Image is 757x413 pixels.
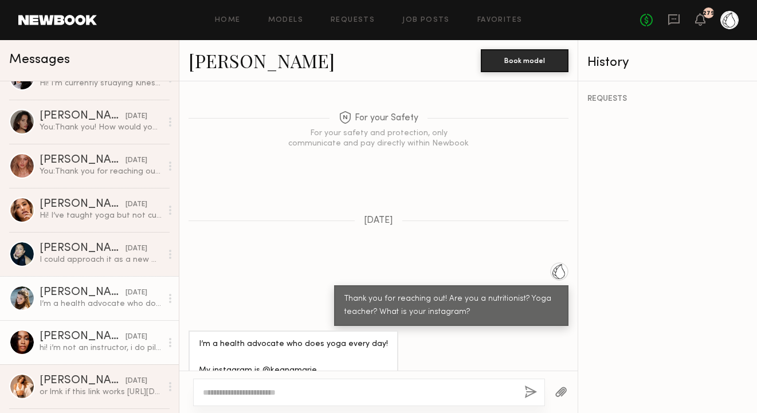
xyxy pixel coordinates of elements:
div: You: Thank you for reaching out! Whats your instagram? Are you a nutritionist? Yoga teacher? etc. [40,166,162,177]
div: [PERSON_NAME] [40,243,125,254]
a: Home [215,17,241,24]
div: [DATE] [125,111,147,122]
a: [PERSON_NAME] [189,48,335,73]
div: [DATE] [125,199,147,210]
div: I’m a health advocate who does yoga every day! My instagram is @keanamarie_ [199,338,388,377]
a: Models [268,17,303,24]
div: Hi! I’ve taught yoga but not currently a teacher. @itsjacquelinereyes [40,210,162,221]
div: Hi! I’m currently studying Kinesiology and awaiting approval for my Pilates certification. In the... [40,78,162,89]
div: [PERSON_NAME] [40,111,125,122]
div: 279 [703,10,715,17]
div: [DATE] [125,155,147,166]
div: [DATE] [125,332,147,343]
span: For your Safety [339,111,418,125]
div: [PERSON_NAME] [40,199,125,210]
div: For your safety and protection, only communicate and pay directly within Newbook [287,128,470,149]
a: Favorites [477,17,523,24]
div: [PERSON_NAME] [40,375,125,387]
a: Requests [331,17,375,24]
div: [DATE] [125,288,147,298]
div: [DATE] [125,376,147,387]
div: Thank you for reaching out! Are you a nutritionist? Yoga teacher? What is your instagram? [344,293,558,319]
div: I’m a health advocate who does yoga every day! My instagram is @keanamarie_ [40,298,162,309]
div: You: Thank you! How would you approach it as a biochemist? [40,122,162,133]
span: [DATE] [364,216,393,226]
div: [PERSON_NAME] [40,287,125,298]
div: REQUESTS [587,95,748,103]
div: [PERSON_NAME] [40,155,125,166]
a: Job Posts [402,17,450,24]
div: I could approach it as a new mom I’ve taken chlorophyll during pregnancy too [40,254,162,265]
button: Book model [481,49,568,72]
div: [DATE] [125,243,147,254]
div: hi! i’m not an instructor, i do pilates regularly. my instagram is @jordinmeredith [40,343,162,353]
span: Messages [9,53,70,66]
div: [PERSON_NAME] [40,331,125,343]
a: Book model [481,55,568,65]
div: History [587,56,748,69]
div: or lmk if this link works [URL][DOMAIN_NAME] [40,387,162,398]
